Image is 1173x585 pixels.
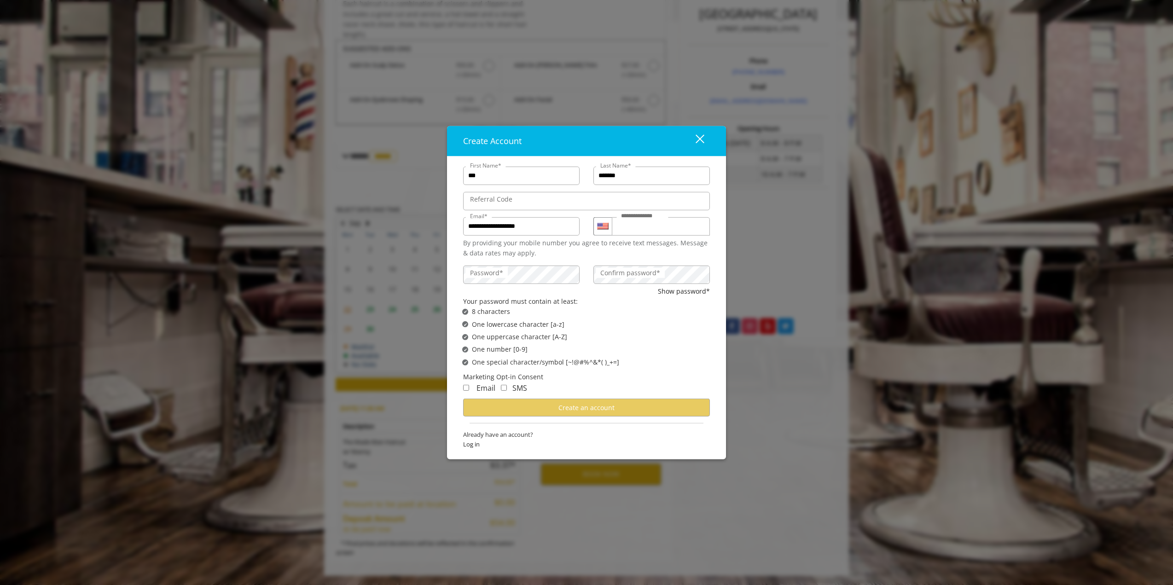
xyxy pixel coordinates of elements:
span: Already have an account? [463,430,710,440]
button: close dialog [679,131,710,150]
div: By providing your mobile number you agree to receive text messages. Message & data rates may apply. [463,238,710,259]
span: Email [476,382,495,393]
label: Confirm password* [596,267,665,278]
label: Referral Code [465,194,517,204]
button: Create an account [463,399,710,417]
span: ✔ [464,333,467,341]
span: SMS [512,382,527,393]
span: One lowercase character [a-z] [472,319,564,330]
button: Show password* [658,286,710,296]
div: Your password must contain at least: [463,296,710,307]
input: ConfirmPassword [593,265,710,284]
input: Email [463,217,580,236]
span: Create an account [558,403,615,412]
input: Receive Marketing Email [463,384,469,390]
input: Lastname [593,167,710,185]
div: Country [593,217,612,236]
span: ✔ [464,346,467,353]
span: ✔ [464,308,467,315]
input: ReferralCode [463,192,710,210]
label: Email* [465,212,492,220]
span: ✔ [464,321,467,328]
input: FirstName [463,167,580,185]
input: Receive Marketing SMS [501,384,507,390]
span: ✔ [464,359,467,366]
span: 8 characters [472,307,510,317]
span: Log in [463,440,710,449]
label: Password* [465,267,508,278]
label: Last Name* [596,161,636,170]
div: close dialog [685,134,703,148]
div: Marketing Opt-in Consent [463,372,710,382]
label: First Name* [465,161,506,170]
span: One number [0-9] [472,344,528,354]
input: Password [463,265,580,284]
span: One special character/symbol [~!@#%^&*( )_+=] [472,357,619,367]
span: Create Account [463,135,522,146]
span: One uppercase character [A-Z] [472,332,567,342]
